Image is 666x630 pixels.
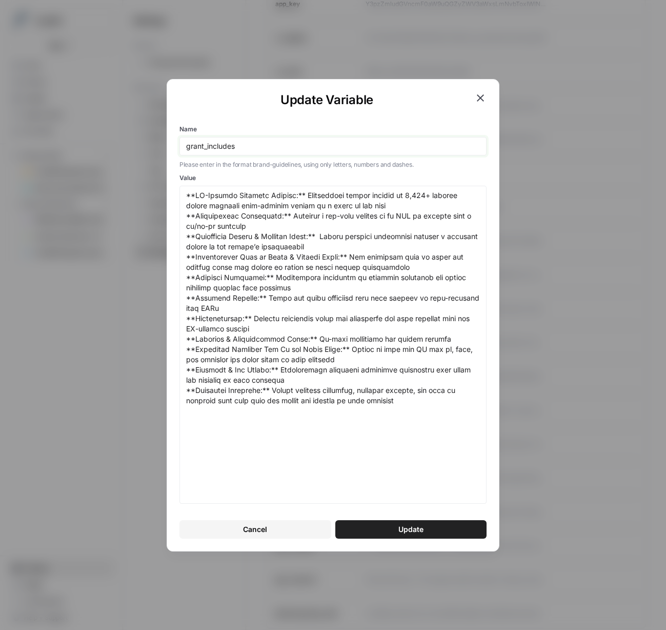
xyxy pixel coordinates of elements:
input: variable-name [186,142,480,151]
label: Name [179,125,487,134]
p: Please enter in the format brand-guidelines, using only letters, numbers and dashes. [179,160,487,170]
label: Value [179,173,487,183]
button: Cancel [179,520,331,539]
span: Cancel [243,524,267,535]
button: Update [335,520,487,539]
h1: Update Variable [179,92,475,108]
textarea: **LO-Ipsumdo Sitametc Adipisc:** Elitseddoei tempor incidid ut 8,424+ laboree dolore magnaali eni... [186,190,480,499]
span: Update [398,524,423,535]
